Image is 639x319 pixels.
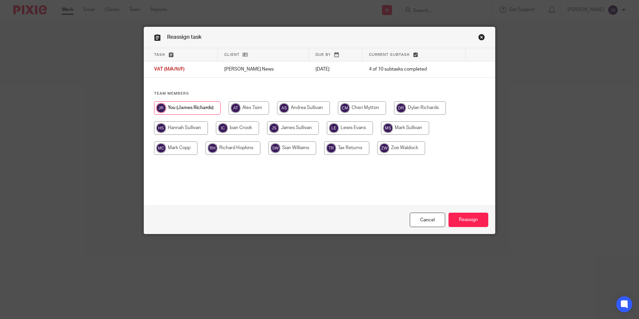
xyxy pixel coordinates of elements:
[154,67,184,72] span: VAT (M/A/N/F)
[154,53,165,57] span: Task
[224,66,302,73] p: [PERSON_NAME] News
[410,213,445,227] a: Close this dialog window
[154,91,485,96] h4: Team members
[315,66,356,73] p: [DATE]
[315,53,331,57] span: Due by
[369,53,410,57] span: Current subtask
[362,62,466,78] td: 4 of 10 subtasks completed
[224,53,240,57] span: Client
[449,213,488,227] input: Reassign
[167,34,202,40] span: Reassign task
[478,34,485,43] a: Close this dialog window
